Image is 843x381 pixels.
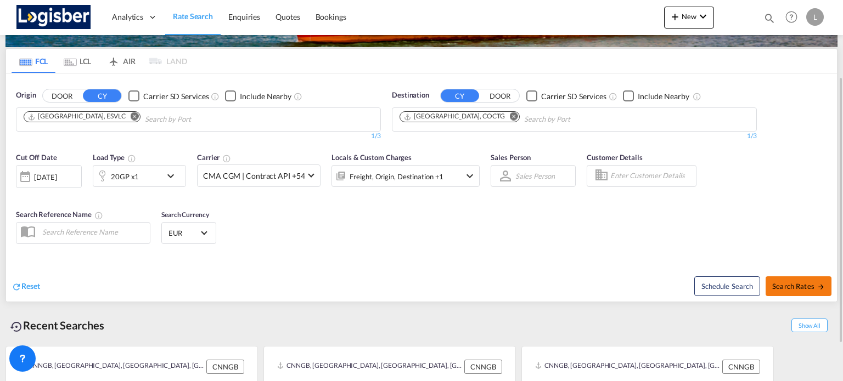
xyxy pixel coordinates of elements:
div: 1/3 [392,132,757,141]
md-icon: icon-airplane [107,55,120,63]
div: Carrier SD Services [143,91,209,102]
div: Recent Searches [5,313,109,338]
span: Cut Off Date [16,153,57,162]
button: Remove [503,112,519,123]
div: Include Nearby [638,91,689,102]
md-icon: icon-plus 400-fg [668,10,682,23]
div: CNNGB, Ningbo, China, Greater China & Far East Asia, Asia Pacific [19,360,204,374]
span: Sales Person [491,153,531,162]
span: CMA CGM | Contract API +54 [203,170,305,181]
div: CNNGB, Ningbo, China, Greater China & Far East Asia, Asia Pacific [277,360,462,374]
button: Search Ratesicon-arrow-right [766,276,831,296]
div: icon-refreshReset [12,281,40,293]
md-icon: Unchecked: Search for CY (Container Yard) services for all selected carriers.Checked : Search for... [211,92,220,101]
button: CY [83,89,121,102]
button: Remove [123,112,140,123]
div: Press delete to remove this chip. [403,112,507,121]
md-tab-item: FCL [12,49,55,73]
md-checkbox: Checkbox No Ink [128,90,209,101]
button: Note: By default Schedule search will only considerorigin ports, destination ports and cut off da... [694,276,760,296]
md-datepicker: Select [16,186,24,201]
span: Search Rates [772,282,825,291]
span: Search Reference Name [16,210,103,219]
div: Freight Origin Destination Factory Stuffingicon-chevron-down [331,165,480,187]
md-icon: icon-information-outline [127,154,136,163]
md-select: Select Currency: € EUREuro [167,225,210,241]
div: Help [782,8,806,27]
md-icon: icon-arrow-right [817,283,825,291]
div: 1/3 [16,132,381,141]
button: DOOR [481,90,519,103]
md-checkbox: Checkbox No Ink [623,90,689,101]
span: Quotes [276,12,300,21]
button: icon-plus 400-fgNewicon-chevron-down [664,7,714,29]
span: Search Currency [161,211,209,219]
div: CNNGB, Ningbo, China, Greater China & Far East Asia, Asia Pacific [535,360,720,374]
input: Chips input. [524,111,628,128]
div: 20GP x1icon-chevron-down [93,165,186,187]
span: EUR [168,228,199,238]
div: L [806,8,824,26]
input: Enter Customer Details [610,168,693,184]
span: Show All [791,319,828,332]
md-icon: Unchecked: Search for CY (Container Yard) services for all selected carriers.Checked : Search for... [609,92,617,101]
div: Valencia, ESVLC [27,112,126,121]
div: Press delete to remove this chip. [27,112,128,121]
md-icon: icon-chevron-down [696,10,710,23]
span: Carrier [197,153,231,162]
img: d7a75e507efd11eebffa5922d020a472.png [16,5,91,30]
span: Origin [16,90,36,101]
md-icon: icon-backup-restore [10,320,23,333]
span: Reset [21,281,40,291]
md-tab-item: AIR [99,49,143,73]
md-icon: icon-refresh [12,282,21,292]
md-icon: The selected Trucker/Carrierwill be displayed in the rate results If the rates are from another f... [222,154,231,163]
span: Help [782,8,801,26]
md-icon: Your search will be saved by the below given name [94,211,103,220]
md-select: Sales Person [514,168,556,184]
md-icon: Unchecked: Ignores neighbouring ports when fetching rates.Checked : Includes neighbouring ports w... [294,92,302,101]
div: CNNGB [206,360,244,374]
div: Freight Origin Destination Factory Stuffing [350,169,443,184]
div: Carrier SD Services [541,91,606,102]
span: Locals & Custom Charges [331,153,412,162]
div: 20GP x1 [111,169,139,184]
md-checkbox: Checkbox No Ink [225,90,291,101]
span: Load Type [93,153,136,162]
md-chips-wrap: Chips container. Use arrow keys to select chips. [398,108,633,128]
div: OriginDOOR CY Checkbox No InkUnchecked: Search for CY (Container Yard) services for all selected ... [6,73,837,301]
div: CNNGB [722,360,760,374]
md-checkbox: Checkbox No Ink [526,90,606,101]
div: Cartagena, COCTG [403,112,505,121]
span: Customer Details [587,153,642,162]
md-icon: icon-magnify [763,12,775,24]
md-tab-item: LCL [55,49,99,73]
span: Destination [392,90,429,101]
span: Bookings [316,12,346,21]
button: DOOR [43,90,81,103]
span: Analytics [112,12,143,22]
md-icon: Unchecked: Ignores neighbouring ports when fetching rates.Checked : Includes neighbouring ports w... [693,92,701,101]
md-icon: icon-chevron-down [164,169,183,183]
span: Rate Search [173,12,213,21]
div: icon-magnify [763,12,775,29]
div: Include Nearby [240,91,291,102]
span: New [668,12,710,21]
div: [DATE] [16,165,82,188]
md-icon: icon-chevron-down [463,169,476,183]
md-pagination-wrapper: Use the left and right arrow keys to navigate between tabs [12,49,187,73]
md-chips-wrap: Chips container. Use arrow keys to select chips. [22,108,254,128]
div: CNNGB [464,360,502,374]
input: Chips input. [145,111,249,128]
span: Enquiries [228,12,260,21]
button: CY [441,89,479,102]
div: [DATE] [34,172,57,182]
input: Search Reference Name [37,224,150,240]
